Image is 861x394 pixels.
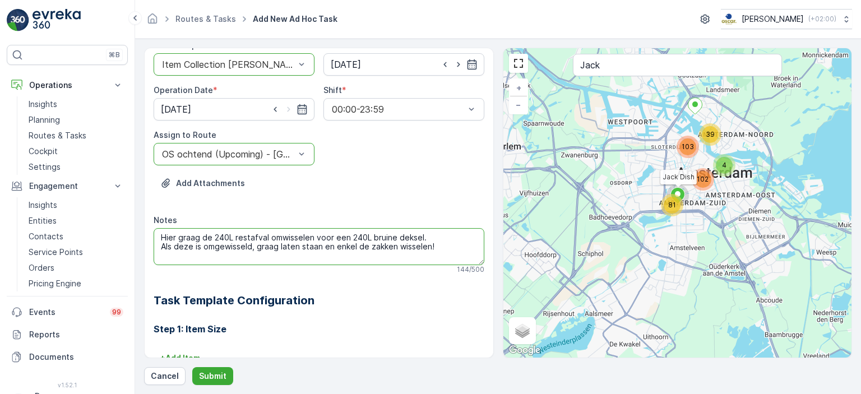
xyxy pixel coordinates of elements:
button: Cancel [144,367,186,385]
p: Cockpit [29,146,58,157]
a: Cockpit [24,143,128,159]
a: Homepage [146,17,159,26]
p: Contacts [29,231,63,242]
textarea: Hier graag de 240L restafval omwisselen voor een 240L bruine deksel. Als deze is omgewisseld, gra... [154,228,484,265]
a: Routes & Tasks [24,128,128,143]
a: Contacts [24,229,128,244]
span: 4 [722,161,726,169]
a: Events99 [7,301,128,323]
p: 144 / 500 [457,265,484,274]
a: Reports [7,323,128,346]
p: Reports [29,329,123,340]
button: Submit [192,367,233,385]
span: 81 [668,201,676,209]
p: ( +02:00 ) [808,15,836,24]
img: basis-logo_rgb2x.png [721,13,737,25]
a: Insights [24,197,128,213]
p: Planning [29,114,60,126]
span: 103 [682,142,694,151]
a: Documents [7,346,128,368]
span: v 1.52.1 [7,382,128,388]
p: Events [29,307,103,318]
h3: Step 1: Item Size [154,322,484,336]
p: Routes & Tasks [29,130,86,141]
a: View Fullscreen [510,55,527,72]
a: Pricing Engine [24,276,128,291]
a: Service Points [24,244,128,260]
p: ⌘B [109,50,120,59]
a: Orders [24,260,128,276]
p: Submit [199,370,226,382]
p: Operations [29,80,105,91]
div: 4 [713,154,735,177]
a: Layers [510,318,535,343]
p: Pricing Engine [29,278,81,289]
button: [PERSON_NAME](+02:00) [721,9,852,29]
p: Insights [29,200,57,211]
img: logo_light-DOdMpM7g.png [33,9,81,31]
a: Entities [24,213,128,229]
p: [PERSON_NAME] [742,13,804,25]
label: Assign to Route [154,130,216,140]
span: + [516,83,521,92]
p: Entities [29,215,57,226]
p: Documents [29,351,123,363]
label: Operation Date [154,85,213,95]
input: dd/mm/yyyy [154,98,314,120]
div: 81 [661,194,683,216]
input: dd/mm/yyyy [323,53,484,76]
p: Service Points [29,247,83,258]
label: Notes [154,215,177,225]
p: Insights [29,99,57,110]
input: Search address or service points [573,54,782,76]
p: Engagement [29,180,105,192]
button: Upload File [154,174,252,192]
div: 39 [699,123,721,146]
a: Insights [24,96,128,112]
p: Cancel [151,370,179,382]
span: Add New Ad Hoc Task [251,13,340,25]
button: +Add Item [154,349,207,367]
div: 102 [692,168,714,191]
a: Routes & Tasks [175,14,236,24]
p: 99 [112,308,121,317]
img: Google [506,343,543,358]
a: Open this area in Google Maps (opens a new window) [506,343,543,358]
a: Settings [24,159,128,175]
span: 39 [706,130,715,138]
a: Planning [24,112,128,128]
button: Engagement [7,175,128,197]
div: 103 [677,136,699,158]
h2: Task Template Configuration [154,292,484,309]
button: Operations [7,74,128,96]
label: Shift [323,85,342,95]
p: + Add Item [160,353,200,364]
span: − [516,100,521,109]
p: Settings [29,161,61,173]
p: Orders [29,262,54,274]
span: 102 [697,175,709,183]
a: Zoom Out [510,96,527,113]
img: logo [7,9,29,31]
a: Zoom In [510,80,527,96]
p: Add Attachments [176,178,245,189]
